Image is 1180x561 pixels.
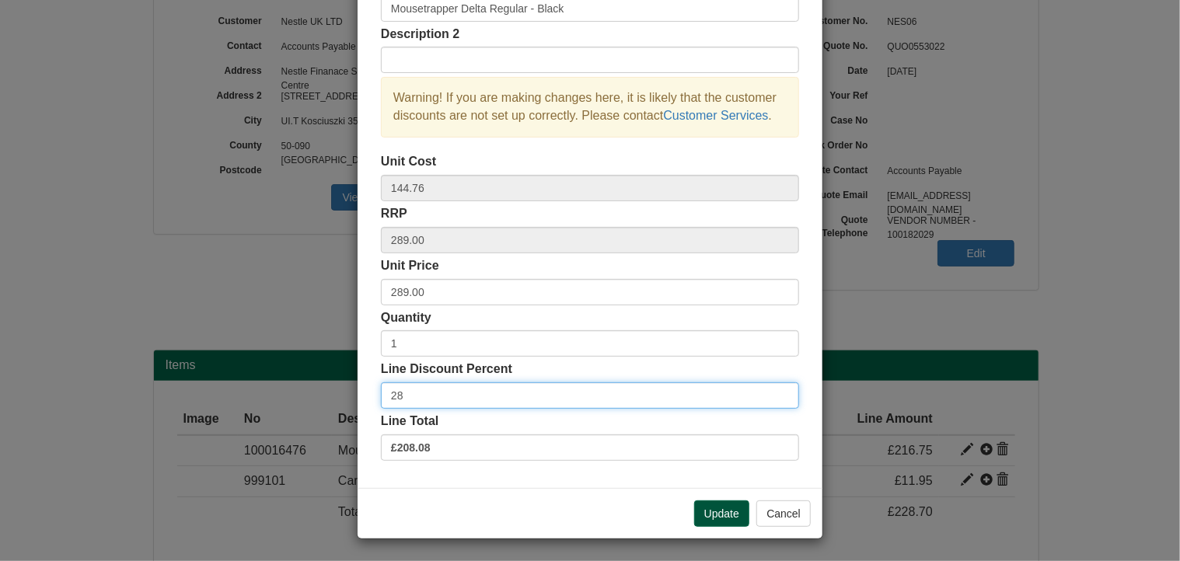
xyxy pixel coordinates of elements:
[381,413,438,430] label: Line Total
[381,361,512,378] label: Line Discount Percent
[663,109,768,122] a: Customer Services
[381,153,436,171] label: Unit Cost
[694,500,749,527] button: Update
[381,309,431,327] label: Quantity
[381,205,407,223] label: RRP
[381,77,799,138] div: Warning! If you are making changes here, it is likely that the customer discounts are not set up ...
[756,500,811,527] button: Cancel
[381,26,459,44] label: Description 2
[381,257,439,275] label: Unit Price
[381,434,799,461] label: £208.08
